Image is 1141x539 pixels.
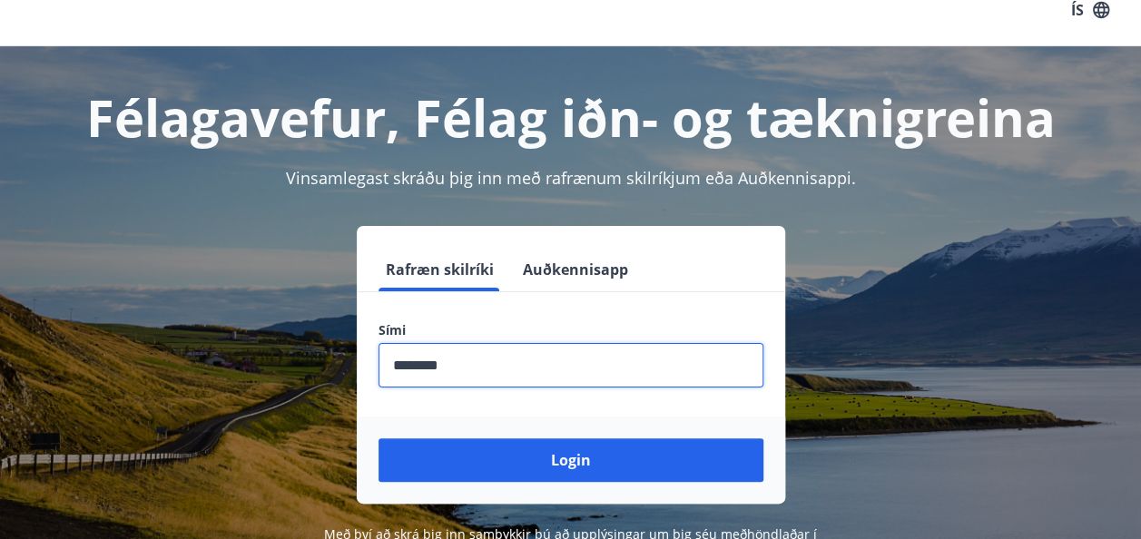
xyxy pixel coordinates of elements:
[379,321,763,339] label: Sími
[379,248,501,291] button: Rafræn skilríki
[379,438,763,482] button: Login
[286,167,856,189] span: Vinsamlegast skráðu þig inn með rafrænum skilríkjum eða Auðkennisappi.
[22,83,1119,152] h1: Félagavefur, Félag iðn- og tæknigreina
[516,248,635,291] button: Auðkennisapp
